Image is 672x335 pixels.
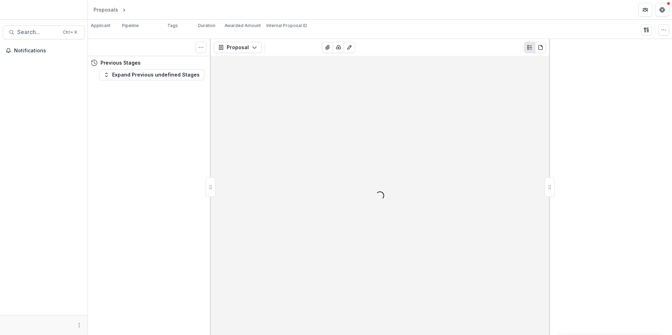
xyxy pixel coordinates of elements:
button: Expand Previous undefined Stages [99,69,204,80]
button: Proposal [214,42,262,53]
button: Search... [3,25,85,39]
p: Duration [198,22,215,29]
button: Toggle View Cancelled Tasks [195,42,207,53]
div: Ctrl + K [62,28,79,36]
span: Notifications [14,48,82,54]
h4: Previous Stages [101,59,141,66]
button: Edit as form [344,42,355,53]
p: Pipeline [122,22,139,29]
p: Tags [167,22,178,29]
button: More [75,321,83,329]
button: Partners [638,3,652,17]
p: Awarded Amount [225,22,261,29]
span: Search... [17,29,59,35]
p: Applicant [91,22,110,29]
button: Plaintext view [524,42,535,53]
a: Proposals [91,5,121,15]
button: View Attached Files [322,42,333,53]
button: Notifications [3,45,85,56]
button: Get Help [655,3,669,17]
button: PDF view [535,42,546,53]
p: Internal Proposal ID [266,22,307,29]
nav: breadcrumb [91,5,157,15]
div: Proposals [93,6,118,13]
